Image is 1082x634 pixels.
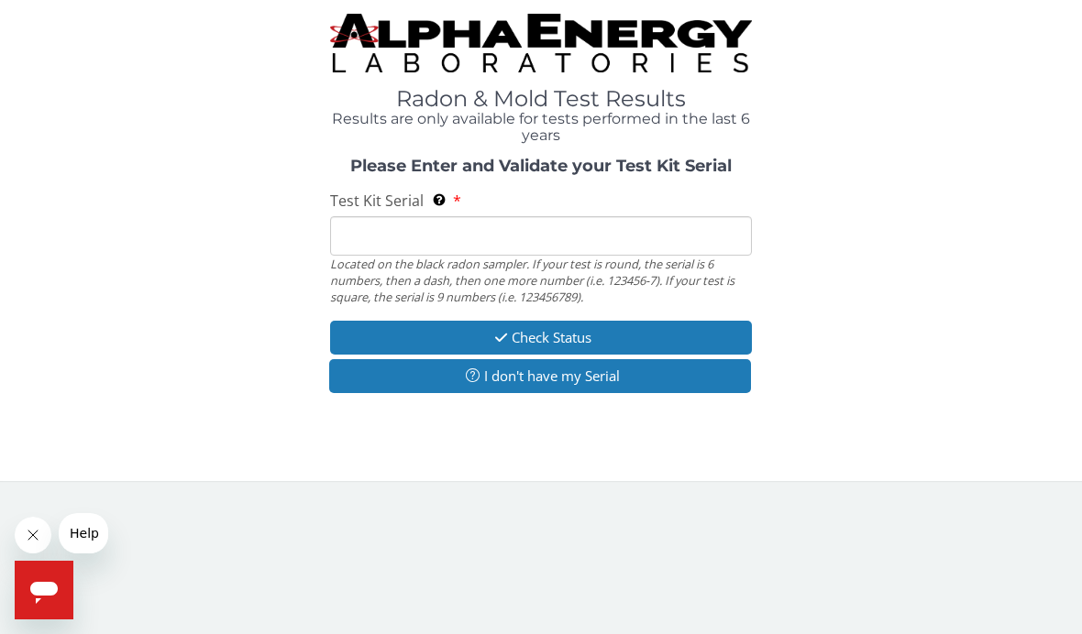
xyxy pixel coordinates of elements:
[330,87,752,111] h1: Radon & Mold Test Results
[59,513,108,553] iframe: Message from company
[350,156,732,176] strong: Please Enter and Validate your Test Kit Serial
[330,321,752,355] button: Check Status
[330,191,424,211] span: Test Kit Serial
[330,14,752,72] img: TightCrop.jpg
[15,561,73,619] iframe: Button to launch messaging window
[15,517,51,553] iframe: Close message
[329,359,751,393] button: I don't have my Serial
[330,256,752,306] div: Located on the black radon sampler. If your test is round, the serial is 6 numbers, then a dash, ...
[330,111,752,143] h4: Results are only available for tests performed in the last 6 years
